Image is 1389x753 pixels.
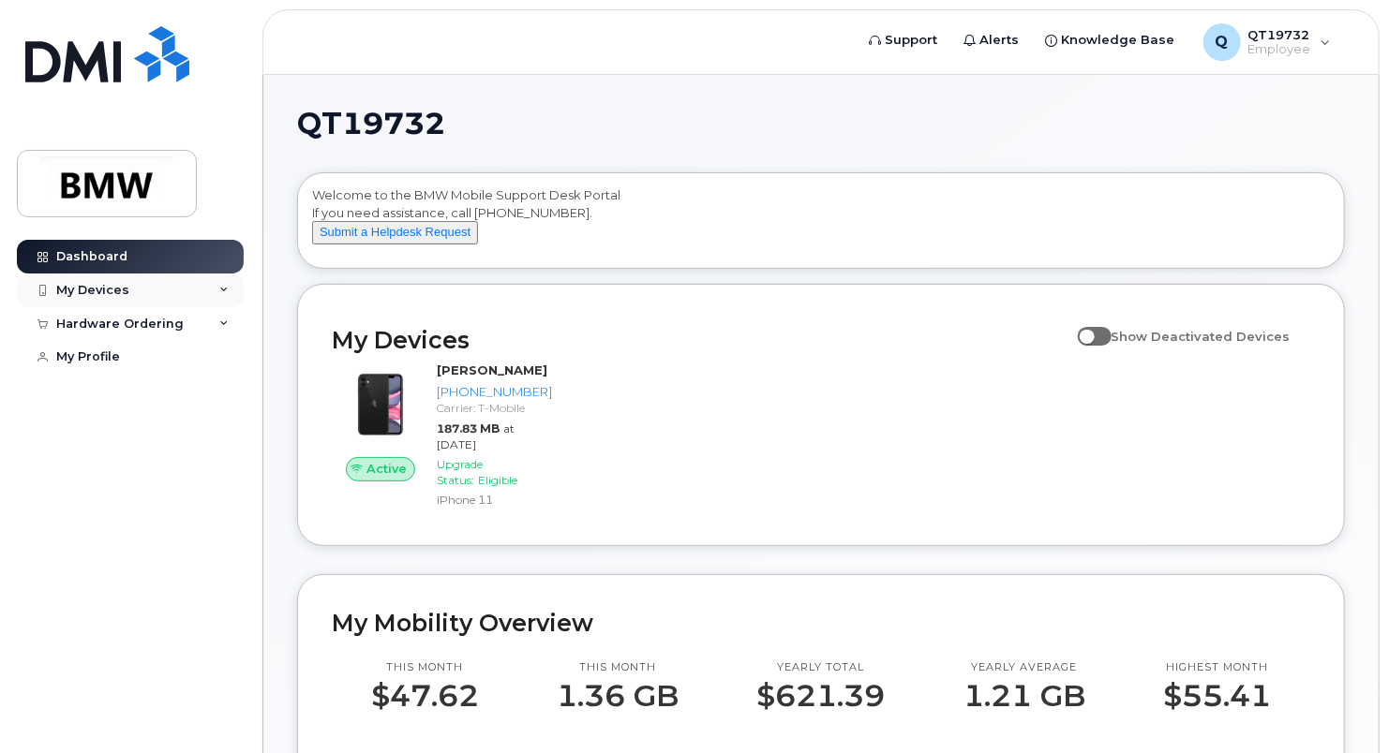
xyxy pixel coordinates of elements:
[437,421,500,436] span: 187.83 MB
[312,186,1330,261] div: Welcome to the BMW Mobile Support Desk Portal If you need assistance, call [PHONE_NUMBER].
[366,460,407,478] span: Active
[437,362,547,377] strong: [PERSON_NAME]
[437,421,515,451] span: at [DATE]
[963,660,1085,675] p: Yearly average
[1112,329,1291,344] span: Show Deactivated Devices
[557,679,679,713] p: 1.36 GB
[478,473,517,487] span: Eligible
[371,660,479,675] p: This month
[963,679,1085,713] p: 1.21 GB
[437,492,552,508] div: iPhone 11
[312,224,478,239] a: Submit a Helpdesk Request
[437,400,552,416] div: Carrier: T-Mobile
[757,679,886,713] p: $621.39
[557,660,679,675] p: This month
[371,679,479,713] p: $47.62
[757,660,886,675] p: Yearly total
[347,371,414,438] img: iPhone_11.jpg
[332,362,560,511] a: Active[PERSON_NAME][PHONE_NUMBER]Carrier: T-Mobile187.83 MBat [DATE]Upgrade Status:EligibleiPhone 11
[437,383,552,401] div: [PHONE_NUMBER]
[297,110,445,138] span: QT19732
[437,457,483,487] span: Upgrade Status:
[1307,672,1375,739] iframe: Messenger Launcher
[1163,679,1271,713] p: $55.41
[332,326,1068,354] h2: My Devices
[312,221,478,244] button: Submit a Helpdesk Request
[1163,660,1271,675] p: Highest month
[332,609,1310,637] h2: My Mobility Overview
[1078,318,1093,333] input: Show Deactivated Devices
